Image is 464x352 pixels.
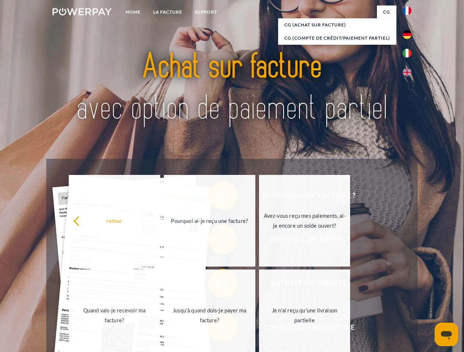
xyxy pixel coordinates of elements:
div: Je n'ai reçu qu'une livraison partielle [263,305,346,325]
div: Quand vais-je recevoir ma facture? [73,305,156,325]
a: Avez-vous reçu mes paiements, ai-je encore un solde ouvert? [259,175,350,267]
a: CG (achat sur facture) [278,18,396,32]
iframe: Bouton de lancement de la fenêtre de messagerie [435,323,458,346]
img: title-powerpay_fr.svg [70,35,394,140]
img: fr [403,6,411,15]
a: Home [119,5,147,19]
img: logo-powerpay-white.svg [53,8,112,15]
a: CG [377,5,396,19]
img: it [403,49,411,58]
a: CG (Compte de crédit/paiement partiel) [278,32,396,45]
div: Avez-vous reçu mes paiements, ai-je encore un solde ouvert? [263,211,346,231]
img: en [403,68,411,77]
div: Jusqu'à quand dois-je payer ma facture? [168,305,251,325]
img: de [403,30,411,39]
a: Support [188,5,223,19]
div: retour [73,216,156,225]
a: LA FACTURE [147,5,188,19]
div: Pourquoi ai-je reçu une facture? [168,216,251,225]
